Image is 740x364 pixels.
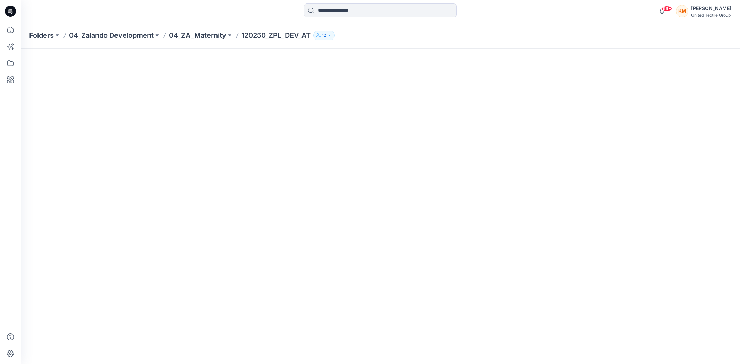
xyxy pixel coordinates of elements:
p: 120250_ZPL_DEV_AT [241,31,311,40]
p: 12 [322,32,326,39]
div: United Textile Group [691,12,731,18]
a: Folders [29,31,54,40]
div: [PERSON_NAME] [691,4,731,12]
iframe: edit-style [21,49,740,364]
button: 12 [313,31,335,40]
a: 04_Zalando Development [69,31,154,40]
span: 99+ [662,6,672,11]
div: KM [676,5,688,17]
a: 04_ZA_Maternity [169,31,226,40]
